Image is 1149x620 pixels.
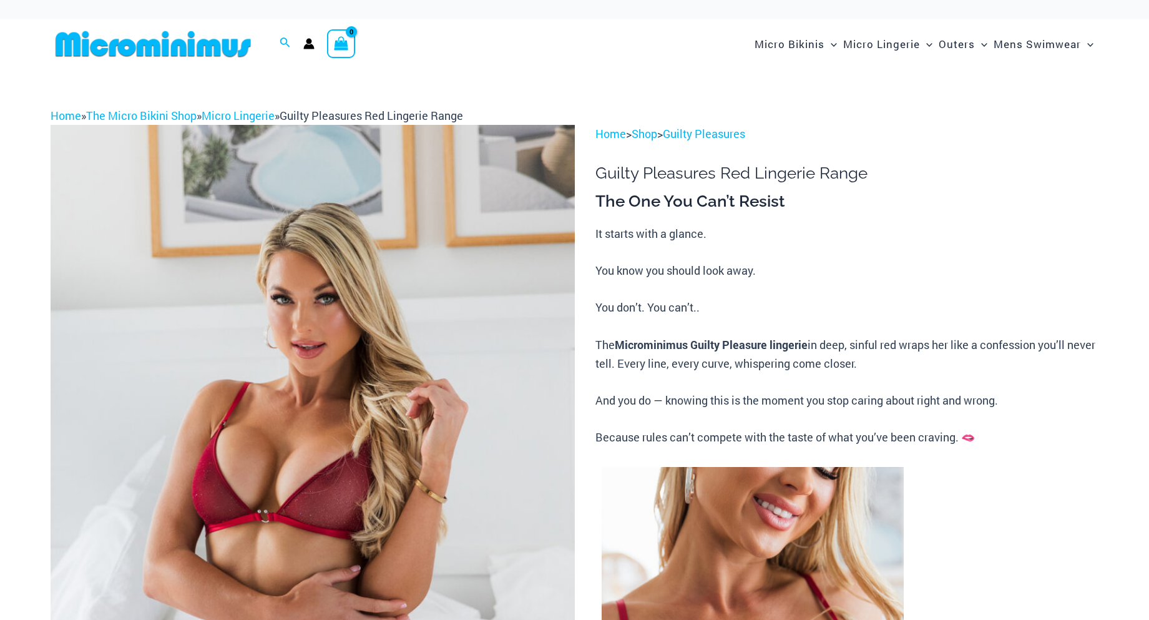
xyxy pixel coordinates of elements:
span: » » » [51,108,463,123]
nav: Site Navigation [750,23,1099,65]
b: Microminimus Guilty Pleasure lingerie [615,337,808,352]
span: Micro Lingerie [843,28,920,60]
span: Mens Swimwear [994,28,1081,60]
a: The Micro Bikini Shop [86,108,197,123]
a: Shop [632,126,657,141]
a: Home [595,126,626,141]
a: Micro BikinisMenu ToggleMenu Toggle [751,25,840,63]
span: Menu Toggle [920,28,932,60]
span: Menu Toggle [824,28,837,60]
span: Micro Bikinis [755,28,824,60]
span: Menu Toggle [1081,28,1093,60]
a: Guilty Pleasures [663,126,745,141]
a: Micro LingerieMenu ToggleMenu Toggle [840,25,936,63]
span: Guilty Pleasures Red Lingerie Range [280,108,463,123]
a: Mens SwimwearMenu ToggleMenu Toggle [990,25,1097,63]
p: It starts with a glance. You know you should look away. You don’t. You can’t.. The in deep, sinfu... [595,225,1098,447]
span: Menu Toggle [975,28,987,60]
h3: The One You Can’t Resist [595,191,1098,212]
a: OutersMenu ToggleMenu Toggle [936,25,990,63]
a: Home [51,108,81,123]
a: View Shopping Cart, empty [327,29,356,58]
a: Search icon link [280,36,291,52]
a: Micro Lingerie [202,108,275,123]
p: > > [595,125,1098,144]
a: Account icon link [303,38,315,49]
img: MM SHOP LOGO FLAT [51,30,256,58]
span: Outers [939,28,975,60]
h1: Guilty Pleasures Red Lingerie Range [595,164,1098,183]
